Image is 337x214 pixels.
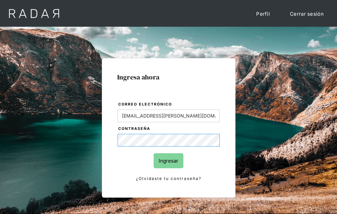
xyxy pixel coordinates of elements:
[117,101,220,182] form: Login Form
[118,175,220,182] a: ¿Olvidaste tu contraseña?
[118,126,220,132] label: Contraseña
[283,7,330,21] a: Cerrar sesión
[117,73,220,81] h1: Ingresa ahora
[118,110,220,122] input: bruce@wayne.com
[154,153,183,168] input: Ingresar
[249,7,277,21] a: Perfil
[118,101,220,108] label: Correo electrónico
